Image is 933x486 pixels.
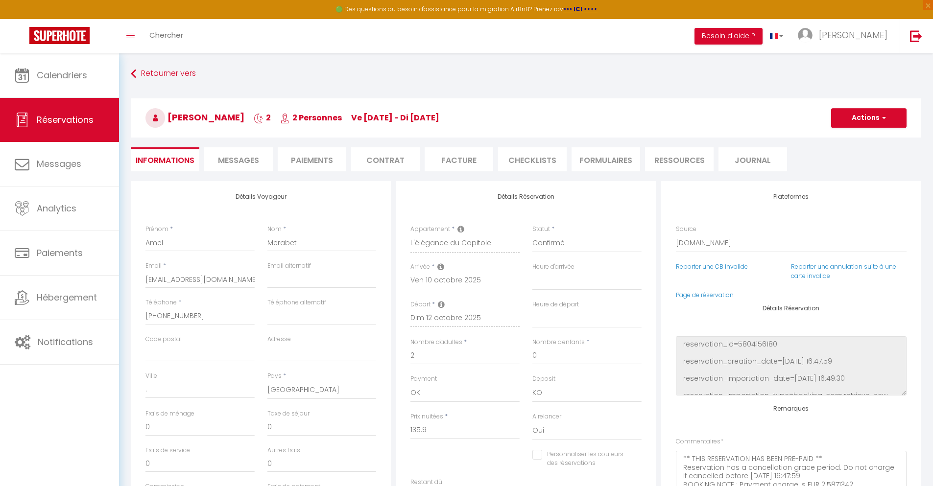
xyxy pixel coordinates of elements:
[267,261,311,271] label: Email alternatif
[532,225,550,234] label: Statut
[254,112,271,123] span: 2
[37,158,81,170] span: Messages
[410,338,462,347] label: Nombre d'adultes
[218,155,259,166] span: Messages
[532,300,579,309] label: Heure de départ
[645,147,714,171] li: Ressources
[278,147,346,171] li: Paiements
[790,19,900,53] a: ... [PERSON_NAME]
[676,291,734,299] a: Page de réservation
[37,291,97,303] span: Hébergement
[910,30,922,42] img: logout
[694,28,763,45] button: Besoin d'aide ?
[267,335,291,344] label: Adresse
[149,30,183,40] span: Chercher
[798,28,813,43] img: ...
[676,193,907,200] h4: Plateformes
[145,261,162,271] label: Email
[131,65,921,83] a: Retourner vers
[532,262,574,272] label: Heure d'arrivée
[563,5,598,13] a: >>> ICI <<<<
[145,225,168,234] label: Prénom
[532,374,555,384] label: Deposit
[145,298,177,307] label: Téléphone
[676,225,696,234] label: Source
[267,446,300,455] label: Autres frais
[131,147,199,171] li: Informations
[498,147,567,171] li: CHECKLISTS
[37,69,87,81] span: Calendriers
[267,371,282,381] label: Pays
[410,262,430,272] label: Arrivée
[351,147,420,171] li: Contrat
[718,147,787,171] li: Journal
[676,305,907,312] h4: Détails Réservation
[280,112,342,123] span: 2 Personnes
[267,298,326,307] label: Téléphone alternatif
[37,114,94,126] span: Réservations
[410,225,450,234] label: Appartement
[29,27,90,44] img: Super Booking
[142,19,191,53] a: Chercher
[676,262,748,271] a: Reporter une CB invalide
[267,225,282,234] label: Nom
[410,412,443,421] label: Prix nuitées
[145,193,376,200] h4: Détails Voyageur
[145,111,244,123] span: [PERSON_NAME]
[410,374,437,384] label: Payment
[351,112,439,123] span: ve [DATE] - di [DATE]
[676,405,907,412] h4: Remarques
[267,409,310,418] label: Taxe de séjour
[38,336,93,348] span: Notifications
[37,247,83,259] span: Paiements
[145,409,194,418] label: Frais de ménage
[425,147,493,171] li: Facture
[676,437,723,446] label: Commentaires
[791,262,896,280] a: Reporter une annulation suite à une carte invalide
[410,193,641,200] h4: Détails Réservation
[37,202,76,214] span: Analytics
[831,108,907,128] button: Actions
[572,147,640,171] li: FORMULAIRES
[145,335,182,344] label: Code postal
[532,338,585,347] label: Nombre d'enfants
[410,300,431,309] label: Départ
[532,412,561,421] label: A relancer
[145,371,157,381] label: Ville
[819,29,887,41] span: [PERSON_NAME]
[145,446,190,455] label: Frais de service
